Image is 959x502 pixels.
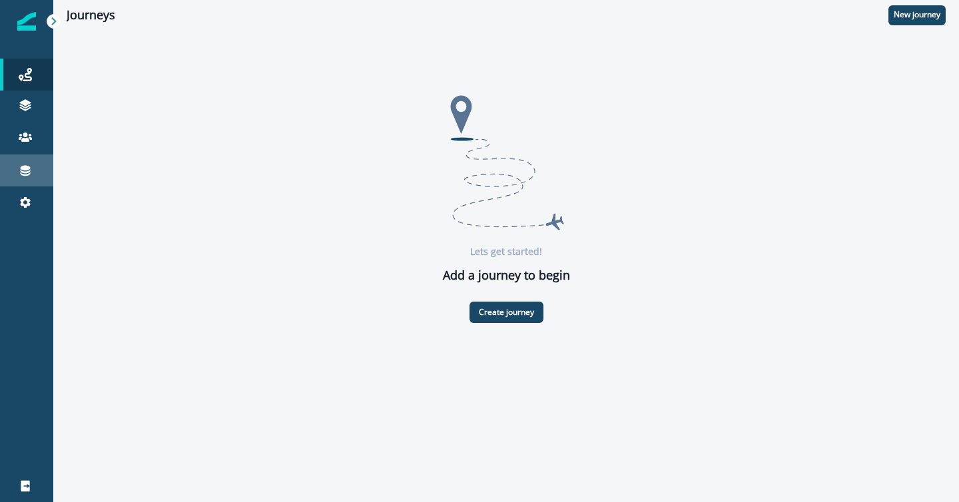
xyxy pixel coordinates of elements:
button: New journey [888,5,946,25]
img: Journey [443,89,570,236]
p: Create journey [479,308,534,317]
h1: Journeys [67,8,115,23]
img: Inflection [17,12,36,31]
button: Create journey [470,302,543,323]
p: New journey [894,10,940,19]
p: Add a journey to begin [443,266,570,284]
p: Lets get started! [470,244,542,258]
